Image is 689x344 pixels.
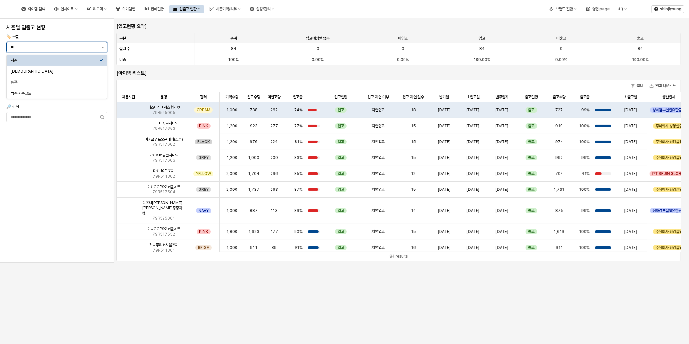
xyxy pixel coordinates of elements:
[555,171,563,176] span: 704
[248,171,259,176] span: 1,704
[496,229,508,234] span: [DATE]
[528,155,535,160] span: 출고
[438,107,451,113] span: [DATE]
[496,155,508,160] span: [DATE]
[438,171,451,176] span: [DATE]
[271,208,278,213] span: 113
[6,104,19,109] span: 🔎 검색
[312,57,324,62] span: 0.00%
[272,245,277,250] span: 89
[197,139,210,144] span: BLACK
[153,174,175,179] span: 79R511302
[656,245,683,250] span: 주식회사 성경실업
[581,155,590,160] span: 99%
[554,229,564,234] span: 1,619
[226,171,237,176] span: 2,000
[153,248,175,253] span: 79R511301
[560,46,562,51] span: 0
[582,5,613,13] div: 영업 page
[199,123,208,129] span: PINK
[496,123,508,129] span: [DATE]
[11,58,99,63] div: 시즌
[528,107,535,113] span: 출고
[624,123,637,129] span: [DATE]
[11,80,99,85] div: 용품
[555,139,563,144] span: 974
[295,245,303,250] span: 91%
[294,107,303,113] span: 74%
[398,35,408,41] span: 미입고
[624,187,637,192] span: [DATE]
[638,46,643,51] span: 84
[579,123,590,129] span: 100%
[411,155,416,160] span: 15
[117,252,681,261] div: Table toolbar
[338,139,344,144] span: 입고
[169,5,204,13] div: 입출고 현황
[199,208,209,213] span: NAVY
[653,107,685,113] span: 상해겸부실업유한공사
[372,155,385,160] span: 지연입고
[556,35,566,41] span: 미출고
[467,107,479,113] span: [DATE]
[149,121,178,126] span: 미니레터링골지내의
[119,35,126,41] span: 구분
[294,155,303,160] span: 83%
[411,187,416,192] span: 15
[656,229,683,234] span: 주식회사 성경실업
[250,208,258,213] span: 887
[582,171,590,176] span: 41%
[411,229,416,234] span: 15
[199,155,209,160] span: GREY
[545,5,581,13] div: 브랜드 전환
[338,245,344,250] span: 입고
[525,94,538,99] span: 출고현황
[372,229,385,234] span: 지연입고
[306,35,330,41] span: 입고예정일 없음
[528,229,535,234] span: 출고
[467,187,479,192] span: [DATE]
[479,46,485,51] span: 84
[116,69,282,77] p: [아이템 리스트]
[528,123,535,129] span: 출고
[555,123,563,129] span: 919
[227,123,237,129] span: 1,200
[438,229,451,234] span: [DATE]
[199,187,209,192] span: GREY
[216,7,237,11] div: 시즌기획/리뷰
[656,123,683,129] span: 주식회사 성경실업
[528,187,535,192] span: 출고
[411,123,416,129] span: 15
[467,171,479,176] span: [DATE]
[438,139,451,144] span: [DATE]
[227,155,237,160] span: 1,200
[145,137,183,142] span: 미키포인트오픈내의(조끼)
[624,155,637,160] span: [DATE]
[271,171,278,176] span: 296
[553,94,566,99] span: 출고수량
[624,94,637,99] span: 초출고일
[338,208,344,213] span: 입고
[496,94,509,99] span: 발주일자
[579,229,590,234] span: 100%
[198,245,209,250] span: BEIGE
[228,57,239,62] span: 100%
[196,171,211,176] span: YELLOW
[479,35,485,41] span: 입고
[338,155,344,160] span: 입고
[6,34,19,39] span: 🏷️ 구분
[294,229,303,234] span: 90%
[496,245,508,250] span: [DATE]
[592,7,610,11] div: 영업 page
[11,91,99,96] div: 짝수 시즌코드
[230,35,237,41] span: 총계
[556,245,563,250] span: 911
[656,139,683,144] span: 주식회사 성경실업
[397,57,409,62] span: 0.00%
[555,208,563,213] span: 875
[338,171,344,176] span: 입고
[660,6,682,12] p: shinjiyoung
[152,158,175,163] span: 79R517603
[83,5,111,13] div: 리오더
[555,155,563,160] span: 992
